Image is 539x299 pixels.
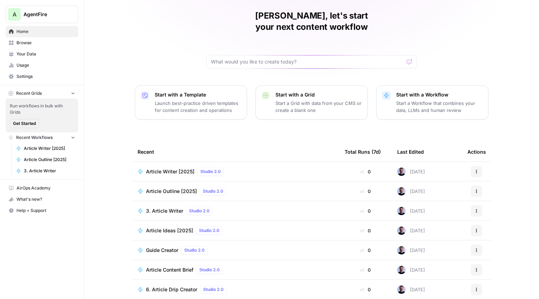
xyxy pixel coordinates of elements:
[6,194,78,205] button: What's new?
[16,185,75,191] span: AirOps Academy
[203,286,224,293] span: Studio 2.0
[211,58,404,65] input: What would you like to create today?
[397,167,406,176] img: mtb5lffcyzxtxeymzlrcp6m5jts6
[24,145,75,152] span: Article Writer [2025]
[199,267,220,273] span: Studio 2.0
[16,28,75,35] span: Home
[345,142,381,161] div: Total Runs (7d)
[376,85,488,120] button: Start with a WorkflowStart a Workflow that combines your data, LLMs and human review
[138,207,333,215] a: 3. Article WriterStudio 2.0
[255,85,368,120] button: Start with a GridStart a Grid with data from your CMS or create a blank one
[6,71,78,82] a: Settings
[397,226,425,235] div: [DATE]
[6,182,78,194] a: AirOps Academy
[397,246,425,254] div: [DATE]
[397,142,424,161] div: Last Edited
[396,91,483,98] p: Start with a Workflow
[397,285,425,294] div: [DATE]
[345,188,386,195] div: 0
[189,208,209,214] span: Studio 2.0
[24,11,66,18] span: AgentFire
[275,91,362,98] p: Start with a Grid
[146,266,193,273] span: Article Content Brief
[24,157,75,163] span: Article Outline [2025]
[397,207,406,215] img: mtb5lffcyzxtxeymzlrcp6m5jts6
[13,165,78,177] a: 3. Article Writer
[6,48,78,60] a: Your Data
[203,188,223,194] span: Studio 2.0
[155,91,241,98] p: Start with a Template
[184,247,205,253] span: Studio 2.0
[6,37,78,48] a: Browse
[275,100,362,114] p: Start a Grid with data from your CMS or create a blank one
[13,120,36,127] span: Get Started
[146,227,193,234] span: Article Ideas [2025]
[138,187,333,195] a: Article Outline [2025]Studio 2.0
[138,246,333,254] a: Guide CreatorStudio 2.0
[146,247,178,254] span: Guide Creator
[6,88,78,99] button: Recent Grids
[16,73,75,80] span: Settings
[138,285,333,294] a: 6. Article Drip CreatorStudio 2.0
[138,266,333,274] a: Article Content BriefStudio 2.0
[397,187,406,195] img: mtb5lffcyzxtxeymzlrcp6m5jts6
[16,207,75,214] span: Help + Support
[397,266,425,274] div: [DATE]
[138,226,333,235] a: Article Ideas [2025]Studio 2.0
[206,10,417,33] h1: [PERSON_NAME], let's start your next content workflow
[138,142,333,161] div: Recent
[199,227,219,234] span: Studio 2.0
[397,266,406,274] img: mtb5lffcyzxtxeymzlrcp6m5jts6
[397,187,425,195] div: [DATE]
[397,207,425,215] div: [DATE]
[135,85,247,120] button: Start with a TemplateLaunch best-practice driven templates for content creation and operations
[16,134,53,141] span: Recent Workflows
[6,205,78,216] button: Help + Support
[345,207,386,214] div: 0
[397,167,425,176] div: [DATE]
[13,143,78,154] a: Article Writer [2025]
[16,90,42,97] span: Recent Grids
[467,142,486,161] div: Actions
[345,266,386,273] div: 0
[200,168,221,175] span: Studio 2.0
[397,226,406,235] img: mtb5lffcyzxtxeymzlrcp6m5jts6
[6,6,78,23] button: Workspace: AgentFire
[6,60,78,71] a: Usage
[146,168,194,175] span: Article Writer [2025]
[345,168,386,175] div: 0
[155,100,241,114] p: Launch best-practice driven templates for content creation and operations
[397,285,406,294] img: mtb5lffcyzxtxeymzlrcp6m5jts6
[146,286,197,293] span: 6. Article Drip Creator
[397,246,406,254] img: mtb5lffcyzxtxeymzlrcp6m5jts6
[13,10,16,19] span: A
[16,62,75,68] span: Usage
[16,51,75,57] span: Your Data
[16,40,75,46] span: Browse
[146,188,197,195] span: Article Outline [2025]
[10,119,39,128] button: Get Started
[13,154,78,165] a: Article Outline [2025]
[6,26,78,37] a: Home
[345,286,386,293] div: 0
[138,167,333,176] a: Article Writer [2025]Studio 2.0
[6,132,78,143] button: Recent Workflows
[24,168,75,174] span: 3. Article Writer
[396,100,483,114] p: Start a Workflow that combines your data, LLMs and human review
[345,227,386,234] div: 0
[146,207,183,214] span: 3. Article Writer
[345,247,386,254] div: 0
[10,103,74,115] span: Run workflows in bulk with Grids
